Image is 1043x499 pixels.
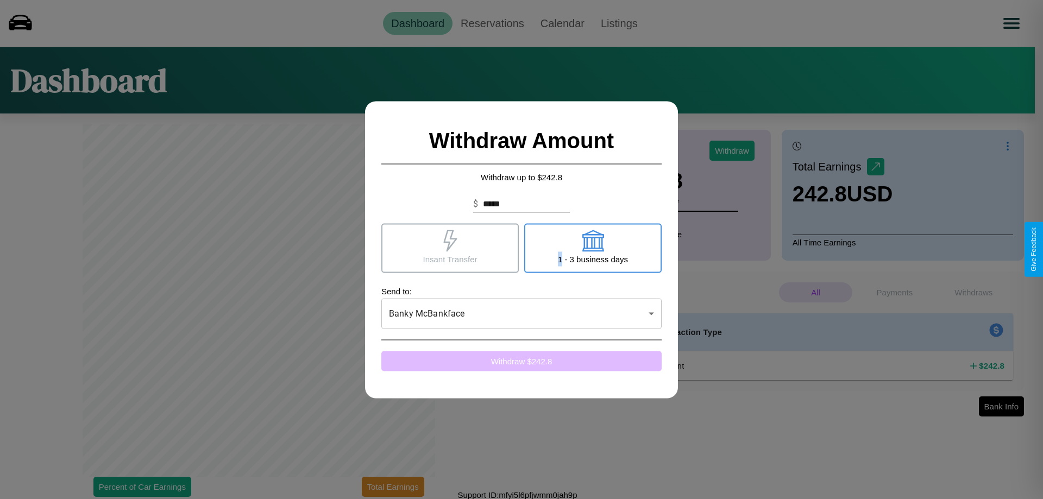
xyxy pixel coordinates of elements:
[473,197,478,210] p: $
[381,169,662,184] p: Withdraw up to $ 242.8
[381,298,662,329] div: Banky McBankface
[1030,228,1038,271] div: Give Feedback
[558,251,628,266] p: 1 - 3 business days
[423,251,477,266] p: Insant Transfer
[381,117,662,164] h2: Withdraw Amount
[381,283,662,298] p: Send to:
[381,351,662,371] button: Withdraw $242.8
